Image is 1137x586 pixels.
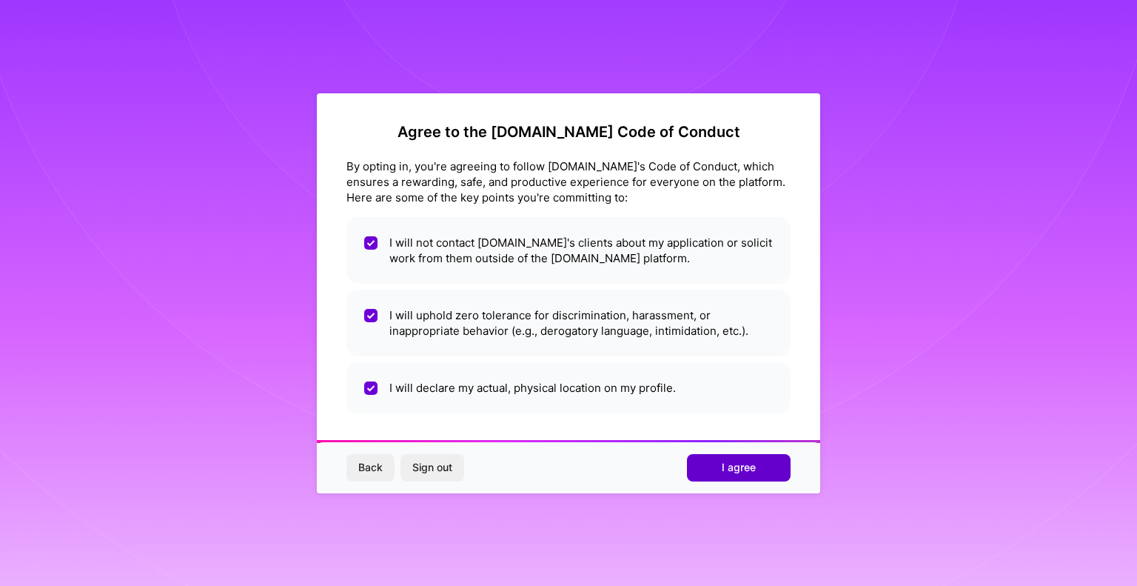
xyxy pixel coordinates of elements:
li: I will not contact [DOMAIN_NAME]'s clients about my application or solicit work from them outside... [346,217,791,284]
li: I will declare my actual, physical location on my profile. [346,362,791,413]
button: Sign out [400,454,464,481]
li: I will uphold zero tolerance for discrimination, harassment, or inappropriate behavior (e.g., der... [346,290,791,356]
button: Back [346,454,395,481]
span: Back [358,460,383,475]
span: Sign out [412,460,452,475]
span: I agree [722,460,756,475]
button: I agree [687,454,791,481]
h2: Agree to the [DOMAIN_NAME] Code of Conduct [346,123,791,141]
div: By opting in, you're agreeing to follow [DOMAIN_NAME]'s Code of Conduct, which ensures a rewardin... [346,159,791,205]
